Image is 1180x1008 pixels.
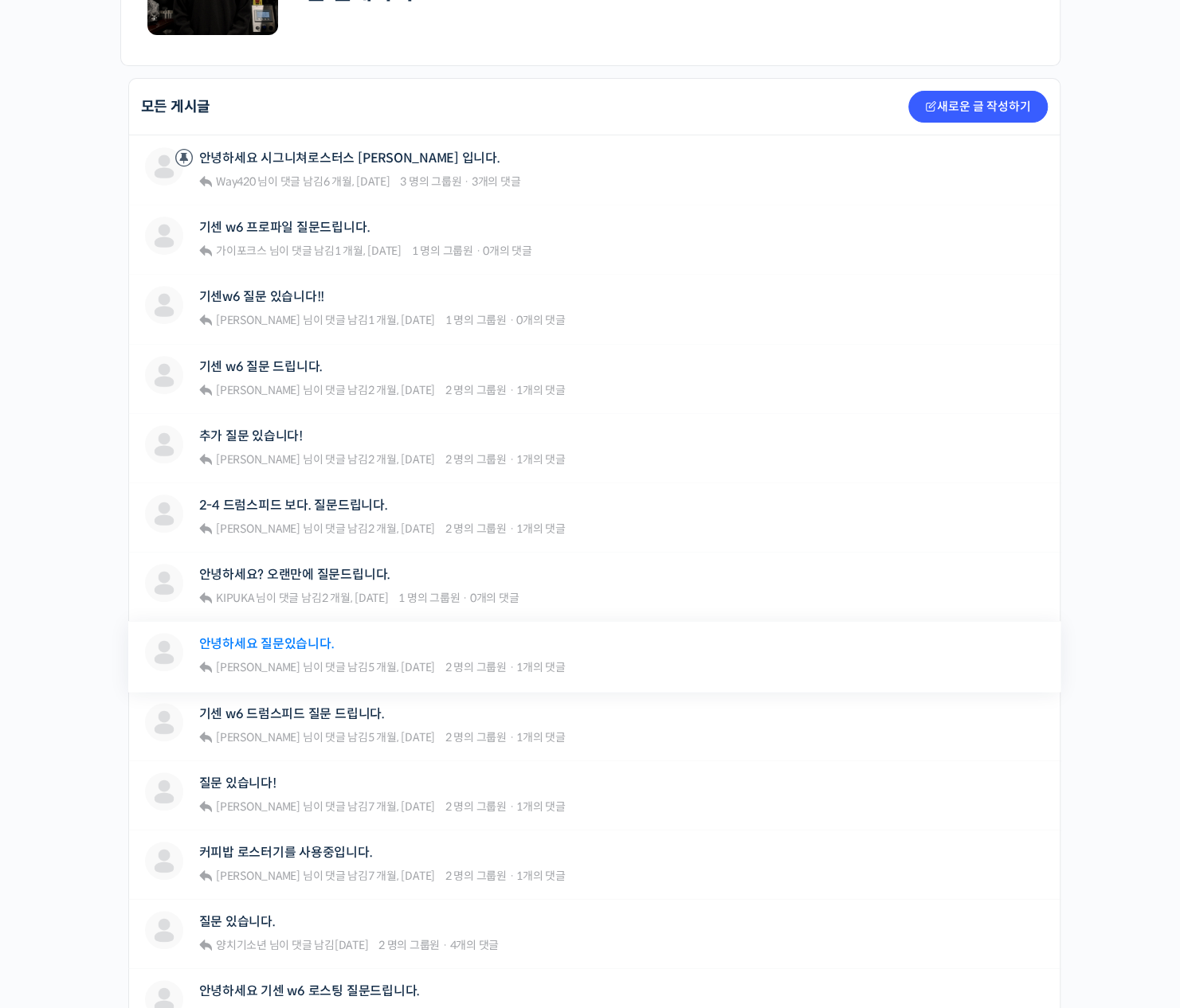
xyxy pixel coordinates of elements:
span: 님이 댓글 남김 [214,938,368,952]
a: 새로운 글 작성하기 [908,91,1048,123]
a: 추가 질문 있습니다! [199,428,303,443]
span: [PERSON_NAME] [216,452,300,467]
span: · [442,938,448,952]
a: 7 개월, [DATE] [368,869,435,883]
span: 0개의 댓글 [516,313,566,327]
a: 기센 w6 드럼스피드 질문 드립니다. [199,706,385,721]
a: Way420 [214,174,255,189]
a: 양치기소년 [214,938,267,952]
span: · [509,313,515,327]
a: [DATE] [335,938,369,952]
span: 2 명의 그룹원 [445,730,507,744]
span: · [475,244,480,258]
a: 안녕하세요 기센 w6 로스팅 질문드립니다. [199,983,420,998]
span: KIPUKA [216,591,254,605]
a: 5 개월, [DATE] [368,730,435,744]
a: [PERSON_NAME] [214,799,300,814]
span: · [509,522,515,536]
span: 1개의 댓글 [516,730,566,744]
a: 1 개월, [DATE] [335,244,402,258]
span: 1 명의 그룹원 [445,313,507,327]
span: [PERSON_NAME] [216,313,300,327]
a: [PERSON_NAME] [214,522,300,536]
span: · [509,383,515,397]
span: Way420 [216,174,256,189]
span: 님이 댓글 남김 [214,799,435,814]
span: 1개의 댓글 [516,522,566,536]
span: 2 명의 그룹원 [445,869,507,883]
a: 커피밥 로스터기를 사용중입니다. [199,845,373,860]
span: 홈 [50,529,60,541]
span: 님이 댓글 남김 [214,244,402,258]
a: 7 개월, [DATE] [368,799,435,814]
a: 2 개월, [DATE] [368,383,435,397]
span: · [509,799,515,814]
span: 2 명의 그룹원 [445,383,507,397]
span: · [509,452,515,467]
span: 1 명의 그룹원 [398,591,460,605]
a: 기센 w6 프로파일 질문드립니다. [199,220,370,235]
span: 님이 댓글 남김 [214,591,388,605]
span: 님이 댓글 남김 [214,383,435,397]
a: 안녕하세요? 오랜만에 질문드립니다. [199,567,390,582]
a: 질문 있습니다! [199,776,276,791]
span: · [509,660,515,674]
a: KIPUKA [214,591,253,605]
span: 1개의 댓글 [516,799,566,814]
span: 2 명의 그룹원 [445,799,507,814]
span: · [462,591,468,605]
span: [PERSON_NAME] [216,799,300,814]
span: 2 명의 그룹원 [445,452,507,467]
a: [PERSON_NAME] [214,869,300,883]
span: [PERSON_NAME] [216,730,300,744]
span: 님이 댓글 남김 [214,730,435,744]
a: 6 개월, [DATE] [323,174,390,189]
span: · [509,869,515,883]
a: [PERSON_NAME] [214,313,300,327]
a: 가이포크스 [214,244,267,258]
span: 님이 댓글 남김 [214,660,435,674]
span: [PERSON_NAME] [216,383,300,397]
a: [PERSON_NAME] [214,452,300,467]
span: 설정 [246,529,265,541]
span: 대화 [146,529,165,542]
span: 양치기소년 [216,938,267,952]
a: 대화 [105,505,206,545]
span: · [509,730,515,744]
span: 님이 댓글 남김 [214,174,390,189]
span: 0개의 댓글 [470,591,519,605]
a: 2-4 드럼스피드 보다. 질문드립니다. [199,498,388,513]
a: [PERSON_NAME] [214,383,300,397]
a: 2 개월, [DATE] [321,591,388,605]
span: 3개의 댓글 [472,174,521,189]
span: 4개의 댓글 [449,938,499,952]
span: 0개의 댓글 [483,244,532,258]
a: 설정 [206,505,306,545]
span: 1개의 댓글 [516,383,566,397]
span: 2 명의 그룹원 [445,522,507,536]
span: · [464,174,469,189]
span: [PERSON_NAME] [216,660,300,674]
span: 1개의 댓글 [516,660,566,674]
span: 3 명의 그룹원 [400,174,461,189]
span: 1개의 댓글 [516,452,566,467]
span: 가이포크스 [216,244,267,258]
a: 2 개월, [DATE] [368,522,435,536]
span: 님이 댓글 남김 [214,313,435,327]
a: 안녕하세요 질문있습니다. [199,636,335,651]
span: 2 명의 그룹원 [445,660,507,674]
span: 2 명의 그룹원 [378,938,440,952]
a: 5 개월, [DATE] [368,660,435,674]
span: 님이 댓글 남김 [214,869,435,883]
a: 기센w6 질문 있습니다!! [199,289,325,304]
span: 님이 댓글 남김 [214,452,435,467]
a: 1 개월, [DATE] [368,313,435,327]
a: [PERSON_NAME] [214,660,300,674]
span: [PERSON_NAME] [216,522,300,536]
a: 안녕하세요 시그니쳐로스터스 [PERSON_NAME] 입니다. [199,150,500,166]
h2: 모든 게시글 [141,100,211,114]
a: 질문 있습니다. [199,914,276,929]
a: [PERSON_NAME] [214,730,300,744]
span: 1개의 댓글 [516,869,566,883]
span: 1 명의 그룹원 [412,244,473,258]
